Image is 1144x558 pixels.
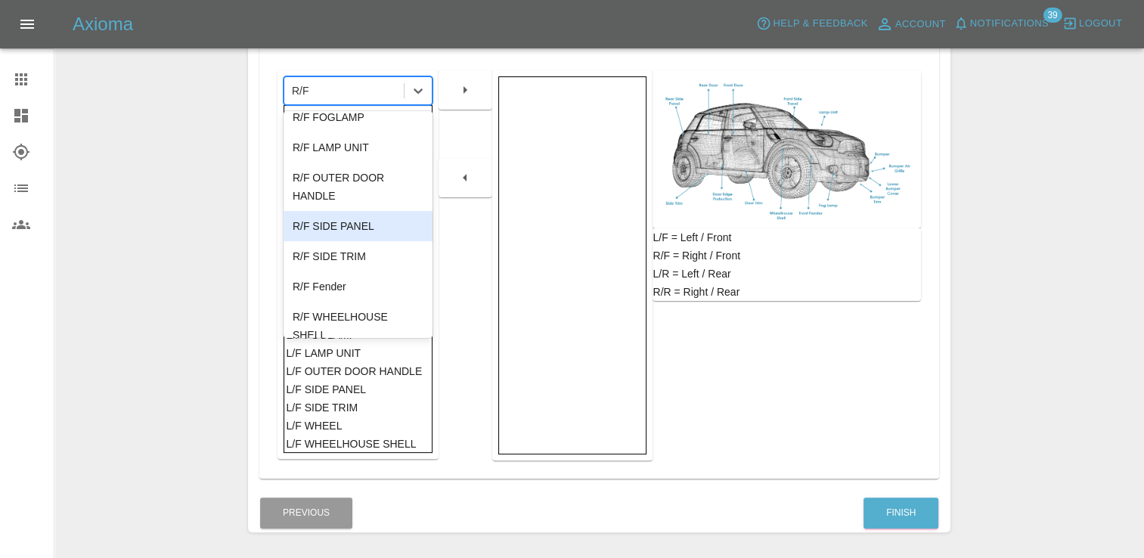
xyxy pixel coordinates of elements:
[284,271,432,302] div: R/F Fender
[284,163,432,211] div: R/F OUTER DOOR HANDLE
[752,12,871,36] button: Help & Feedback
[653,228,921,301] div: L/F = Left / Front R/F = Right / Front L/R = Left / Rear R/R = Right / Rear
[284,102,432,132] div: R/F FOGLAMP
[895,16,946,33] span: Account
[1059,12,1126,36] button: Logout
[773,15,867,33] span: Help & Feedback
[284,241,432,271] div: R/F SIDE TRIM
[284,211,432,241] div: R/F SIDE PANEL
[659,76,915,222] img: car
[286,398,429,417] div: L/F SIDE TRIM
[970,15,1049,33] span: Notifications
[260,498,352,529] button: Previous
[9,6,45,42] button: Open drawer
[1079,15,1122,33] span: Logout
[872,12,950,36] a: Account
[286,417,429,435] div: L/F WHEEL
[284,302,432,350] div: R/F WHEELHOUSE SHELL
[73,12,133,36] h5: Axioma
[950,12,1053,36] button: Notifications
[286,344,429,362] div: L/F LAMP UNIT
[284,132,432,163] div: R/F LAMP UNIT
[286,380,429,398] div: L/F SIDE PANEL
[286,435,429,453] div: L/F WHEELHOUSE SHELL
[1043,8,1062,23] span: 39
[863,498,938,529] button: Finish
[286,362,429,380] div: L/F OUTER DOOR HANDLE
[286,108,429,126] div: FRONT BUMPER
